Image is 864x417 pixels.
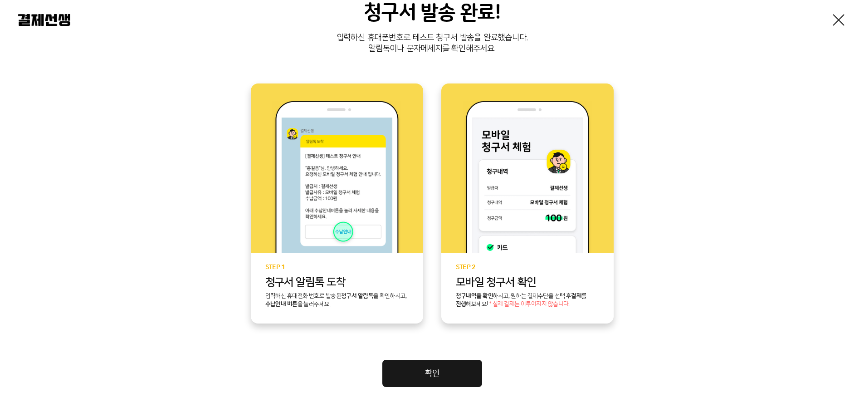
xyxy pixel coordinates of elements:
[272,101,401,253] img: step1 이미지
[456,293,493,299] b: 청구내역을 확인
[489,301,570,308] span: * 실제 결제는 이루어지지 않습니다.
[463,101,592,253] img: step2 이미지
[382,360,482,387] a: 확인
[265,301,298,307] b: 수납안내 버튼
[456,276,599,289] p: 모바일 청구서 확인
[18,14,70,26] img: 결제선생
[456,264,599,271] p: STEP 2
[341,293,373,299] b: 청구서 알림톡
[265,264,409,271] p: STEP 1
[265,292,409,309] p: 입력하신 휴대전화 번호로 발송된 을 확인하시고, 을 눌러주세요.
[18,33,846,54] p: 입력하신 휴대폰번호로 테스트 청구서 발송을 완료했습니다. 알림톡이나 문자메세지를 확인해주세요.
[456,293,587,307] b: 결제를 진행
[265,276,409,289] p: 청구서 알림톡 도착
[456,292,599,309] p: 하시고, 원하는 결제수단을 선택 후 해보세요!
